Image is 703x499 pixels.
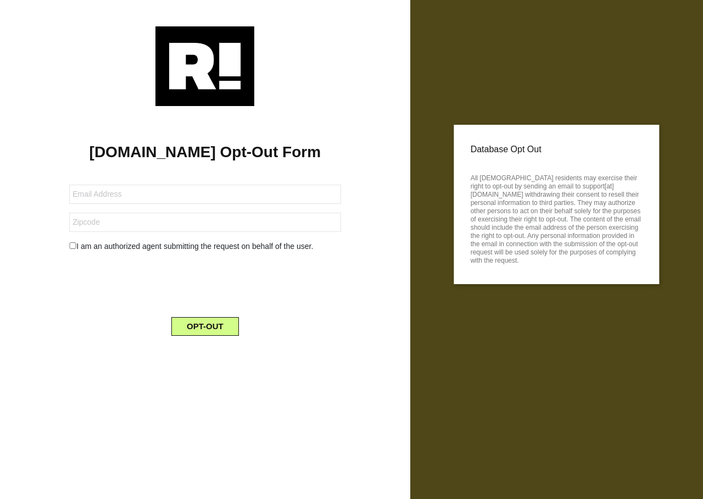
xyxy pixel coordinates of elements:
[69,213,341,232] input: Zipcode
[471,171,643,265] p: All [DEMOGRAPHIC_DATA] residents may exercise their right to opt-out by sending an email to suppo...
[69,185,341,204] input: Email Address
[171,317,239,336] button: OPT-OUT
[155,26,254,106] img: Retention.com
[16,143,394,162] h1: [DOMAIN_NAME] Opt-Out Form
[61,241,349,252] div: I am an authorized agent submitting the request on behalf of the user.
[121,261,288,304] iframe: reCAPTCHA
[471,141,643,158] p: Database Opt Out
